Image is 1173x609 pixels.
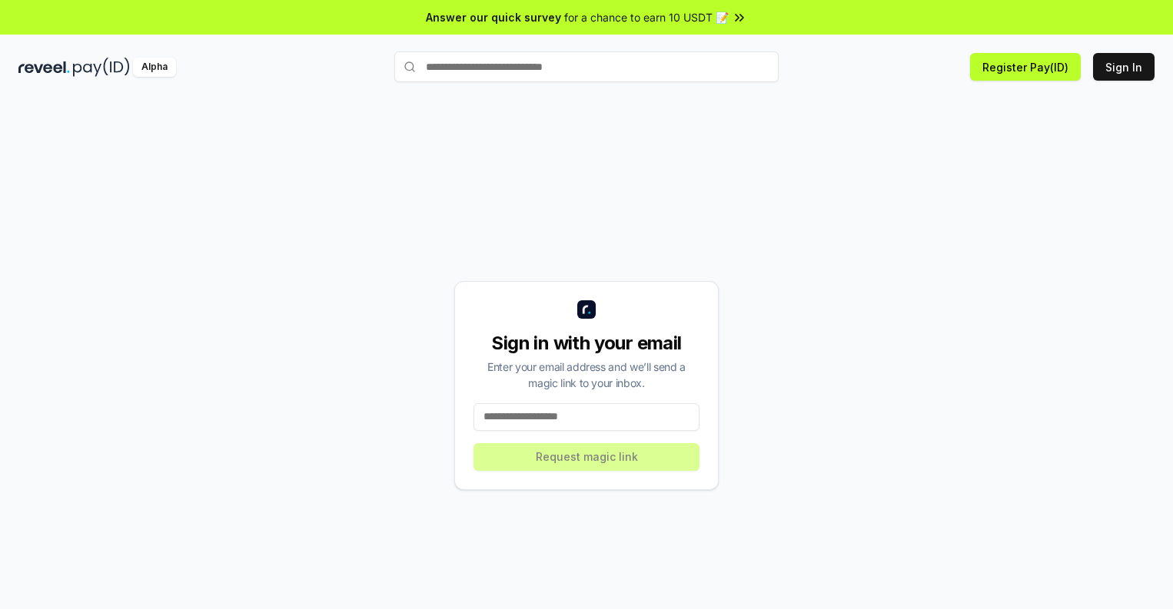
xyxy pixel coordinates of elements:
span: Answer our quick survey [426,9,561,25]
img: logo_small [577,300,596,319]
div: Enter your email address and we’ll send a magic link to your inbox. [474,359,699,391]
img: reveel_dark [18,58,70,77]
div: Sign in with your email [474,331,699,356]
button: Register Pay(ID) [970,53,1081,81]
div: Alpha [133,58,176,77]
span: for a chance to earn 10 USDT 📝 [564,9,729,25]
button: Sign In [1093,53,1155,81]
img: pay_id [73,58,130,77]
